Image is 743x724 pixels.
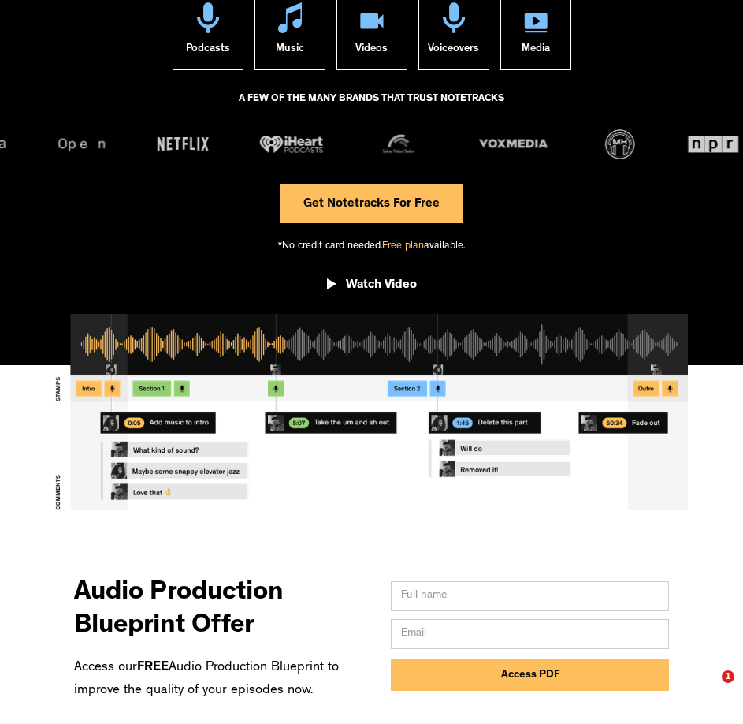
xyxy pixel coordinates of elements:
a: open lightbox [327,266,417,310]
div: Watch Video [346,278,417,293]
iframe: Intercom notifications message [428,396,743,716]
input: Full name [391,581,668,611]
a: Get Notetracks For Free [280,184,463,223]
iframe: Intercom live chat [689,670,727,708]
form: Email Form [391,581,668,691]
span: 1 [722,670,734,683]
span: Free plan [382,241,424,252]
div: A FEW OF THE MANY BRANDS THAT TRUST NOTETRACKS [239,86,504,129]
h3: Audio Production Blueprint Offer [74,562,351,644]
strong: FREE [137,661,169,674]
div: Media [522,33,550,69]
div: Music [276,33,304,69]
div: Videos [355,33,388,69]
input: Email [391,619,668,649]
div: Podcasts [186,33,230,69]
input: Access PDF [391,659,668,691]
div: Voiceovers [428,33,479,69]
p: Access our Audio Production Blueprint to improve the quality of your episodes now. [74,656,351,703]
div: *No credit card needed. available. [278,223,465,267]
